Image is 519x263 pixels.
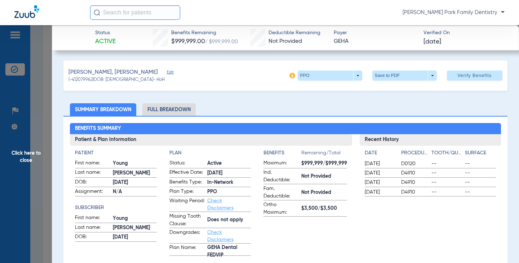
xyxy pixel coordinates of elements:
[298,71,362,81] button: PPO
[70,103,136,116] li: Summary Breakdown
[263,201,299,216] span: Ortho Maximum:
[301,205,347,212] span: $3,500/$3,500
[334,37,417,46] span: GEHA
[169,149,251,157] h4: Plan
[263,149,301,157] h4: Benefits
[269,38,302,44] span: Not Provided
[269,29,320,37] span: Deductible Remaining
[167,70,173,77] span: Edit
[113,233,157,241] span: [DATE]
[365,169,395,177] span: [DATE]
[14,5,39,18] img: Zuub Logo
[401,160,429,167] span: D0120
[113,179,157,186] span: [DATE]
[431,149,462,159] app-breakdown-title: Tooth/Quad
[365,189,395,196] span: [DATE]
[334,29,417,37] span: Payer
[207,160,251,167] span: Active
[431,149,462,157] h4: Tooth/Quad
[169,213,205,228] span: Missing Tooth Clause:
[401,149,429,157] h4: Procedure
[301,189,347,196] span: Not Provided
[171,38,205,45] span: $999,999.00
[301,173,347,180] span: Not Provided
[431,189,462,196] span: --
[171,29,238,37] span: Benefits Remaining
[263,159,299,168] span: Maximum:
[365,149,395,159] app-breakdown-title: Date
[423,37,441,46] span: [DATE]
[75,178,110,187] span: DOB:
[68,77,165,83] span: (-412079962) DOB: [DEMOGRAPHIC_DATA] - HoH
[465,149,496,157] h4: Surface
[70,123,501,135] h2: Benefits Summary
[365,160,395,167] span: [DATE]
[431,169,462,177] span: --
[431,160,462,167] span: --
[113,188,157,196] span: N/A
[403,9,505,16] span: [PERSON_NAME] Park Family Dentistry
[207,248,251,255] span: GEHA Dental FEDVIP
[94,9,100,16] img: Search Icon
[75,233,110,242] span: DOB:
[365,179,395,186] span: [DATE]
[365,149,395,157] h4: Date
[423,29,507,37] span: Verified On
[95,29,116,37] span: Status
[75,214,110,223] span: First name:
[207,188,251,196] span: PPO
[75,224,110,232] span: Last name:
[301,149,347,159] span: Remaining/Total
[75,149,157,157] h4: Patient
[113,160,157,167] span: Young
[90,5,180,20] input: Search for patients
[75,204,157,212] h4: Subscriber
[169,244,205,255] span: Plan Name:
[263,185,299,200] span: Fam. Deductible:
[75,188,110,196] span: Assignment:
[465,160,496,167] span: --
[465,169,496,177] span: --
[401,169,429,177] span: D4910
[289,73,295,78] img: info-icon
[207,216,251,224] span: Does not apply
[169,229,205,243] span: Downgrades:
[207,230,234,242] a: Check Disclaimers
[401,179,429,186] span: D4910
[95,37,116,46] span: Active
[169,178,205,187] span: Benefits Type:
[113,215,157,222] span: Young
[169,197,205,212] span: Waiting Period:
[169,169,205,177] span: Effective Date:
[207,179,251,186] span: In-Network
[70,134,352,146] h3: Patient & Plan Information
[457,73,492,78] span: Verify Benefits
[401,189,429,196] span: D4910
[113,224,157,232] span: [PERSON_NAME]
[401,149,429,159] app-breakdown-title: Procedure
[205,39,238,44] span: / $999,999.00
[142,103,196,116] li: Full Breakdown
[301,160,347,167] span: $999,999/$999,999
[68,68,158,77] span: [PERSON_NAME], [PERSON_NAME]
[169,188,205,196] span: Plan Type:
[207,198,234,210] a: Check Disclaimers
[372,71,437,81] button: Save to PDF
[169,159,205,168] span: Status:
[75,159,110,168] span: First name:
[113,169,157,177] span: [PERSON_NAME]
[75,169,110,177] span: Last name:
[447,71,502,81] button: Verify Benefits
[431,179,462,186] span: --
[465,189,496,196] span: --
[360,134,501,146] h3: Recent History
[263,149,301,159] app-breakdown-title: Benefits
[207,169,251,177] span: [DATE]
[263,169,299,184] span: Ind. Deductible:
[465,149,496,159] app-breakdown-title: Surface
[465,179,496,186] span: --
